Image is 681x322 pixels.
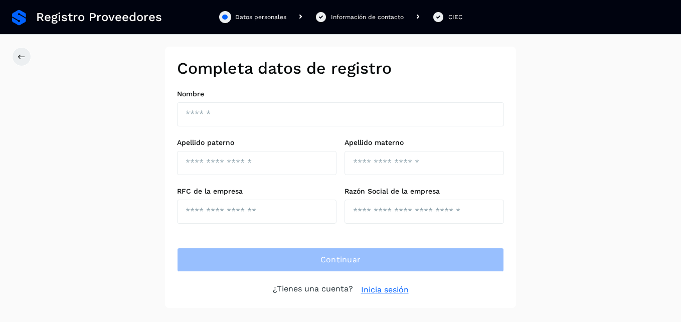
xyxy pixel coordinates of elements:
div: Información de contacto [331,13,404,22]
span: Continuar [320,254,361,265]
label: Apellido materno [345,138,504,147]
p: ¿Tienes una cuenta? [273,284,353,296]
label: RFC de la empresa [177,187,336,196]
label: Nombre [177,90,504,98]
span: Registro Proveedores [36,10,162,25]
label: Razón Social de la empresa [345,187,504,196]
button: Continuar [177,248,504,272]
h2: Completa datos de registro [177,59,504,78]
a: Inicia sesión [361,284,409,296]
div: CIEC [448,13,462,22]
label: Apellido paterno [177,138,336,147]
div: Datos personales [235,13,286,22]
